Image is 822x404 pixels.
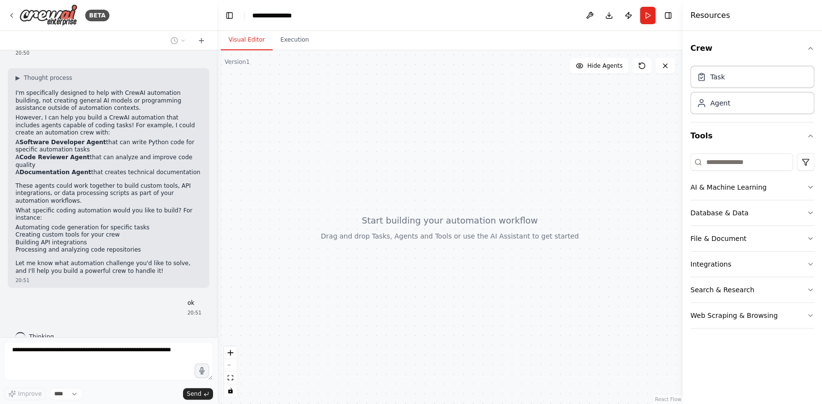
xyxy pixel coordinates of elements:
[19,169,91,176] strong: Documentation Agent
[15,139,201,154] li: A that can write Python code for specific automation tasks
[710,72,725,82] div: Task
[690,252,814,277] button: Integrations
[661,9,675,22] button: Hide right sidebar
[690,200,814,225] button: Database & Data
[15,49,201,57] div: 20:50
[19,139,106,146] strong: Software Developer Agent
[690,122,814,150] button: Tools
[690,303,814,328] button: Web Scraping & Browsing
[224,372,237,384] button: fit view
[195,363,209,378] button: Click to speak your automation idea
[15,224,201,232] li: Automating code generation for specific tasks
[690,226,814,251] button: File & Document
[570,58,628,74] button: Hide Agents
[273,30,317,50] button: Execution
[187,299,201,307] p: ok
[194,35,209,46] button: Start a new chat
[15,90,201,112] p: I'm specifically designed to help with CrewAI automation building, not creating general AI models...
[15,239,201,247] li: Building API integrations
[167,35,190,46] button: Switch to previous chat
[85,10,109,21] div: BETA
[15,74,72,82] button: ▶Thought process
[15,74,20,82] span: ▶
[15,182,201,205] p: These agents could work together to build custom tools, API integrations, or data processing scri...
[223,9,236,22] button: Hide left sidebar
[19,4,77,26] img: Logo
[655,397,681,402] a: React Flow attribution
[19,154,90,161] strong: Code Reviewer Agent
[690,150,814,336] div: Tools
[15,154,201,169] li: A that can analyze and improve code quality
[15,277,201,284] div: 20:51
[15,114,201,137] p: However, I can help you build a CrewAI automation that includes agents capable of coding tasks! F...
[690,175,814,200] button: AI & Machine Learning
[224,346,237,397] div: React Flow controls
[187,390,201,398] span: Send
[710,98,730,108] div: Agent
[221,30,273,50] button: Visual Editor
[183,388,213,400] button: Send
[24,74,72,82] span: Thought process
[224,384,237,397] button: toggle interactivity
[587,62,623,70] span: Hide Agents
[4,388,46,400] button: Improve
[15,260,201,275] p: Let me know what automation challenge you'd like to solve, and I'll help you build a powerful cre...
[18,390,42,398] span: Improve
[15,231,201,239] li: Creating custom tools for your crew
[15,169,201,177] li: A that creates technical documentation
[29,333,60,341] span: Thinking...
[690,277,814,302] button: Search & Research
[225,58,250,66] div: Version 1
[224,359,237,372] button: zoom out
[224,346,237,359] button: zoom in
[15,207,201,222] p: What specific coding automation would you like to build? For instance:
[15,246,201,254] li: Processing and analyzing code repositories
[187,309,201,316] div: 20:51
[252,11,300,20] nav: breadcrumb
[690,62,814,122] div: Crew
[690,35,814,62] button: Crew
[690,10,730,21] h4: Resources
